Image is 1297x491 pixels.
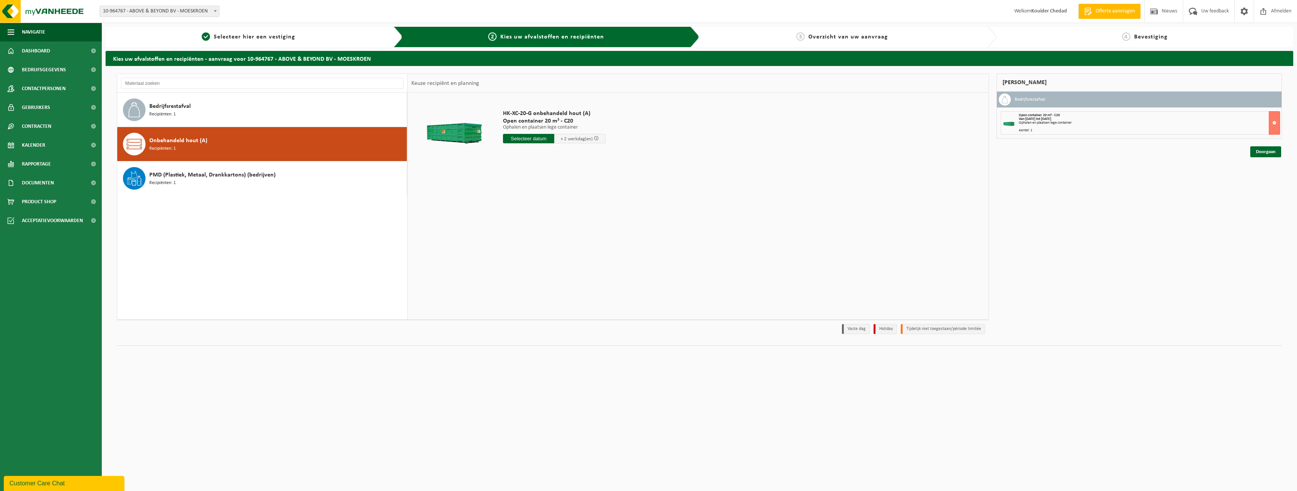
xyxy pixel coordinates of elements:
span: HK-XC-20-G onbehandeld hout (A) [503,110,606,117]
button: Onbehandeld hout (A) Recipiënten: 1 [117,127,407,161]
span: Navigatie [22,23,45,41]
span: Overzicht van uw aanvraag [808,34,888,40]
li: Vaste dag [842,324,870,334]
span: Recipiënten: 1 [149,145,176,152]
span: Gebruikers [22,98,50,117]
span: Contracten [22,117,51,136]
h3: Bedrijfsrestafval [1015,94,1045,106]
strong: Kouider Chedad [1031,8,1067,14]
div: Aantal: 1 [1019,129,1280,132]
span: 3 [796,32,805,41]
div: Ophalen en plaatsen lege container [1019,121,1280,125]
span: 2 [488,32,497,41]
span: + 2 werkdag(en) [561,137,593,141]
p: Ophalen en plaatsen lege container [503,125,606,130]
span: Open container 20 m³ - C20 [1019,113,1060,117]
span: 10-964767 - ABOVE & BEYOND BV - MOESKROEN [100,6,219,17]
span: 1 [202,32,210,41]
span: 4 [1122,32,1130,41]
div: [PERSON_NAME] [997,74,1282,92]
a: 1Selecteer hier een vestiging [109,32,388,41]
h2: Kies uw afvalstoffen en recipiënten - aanvraag voor 10-964767 - ABOVE & BEYOND BV - MOESKROEN [106,51,1293,66]
span: Bedrijfsrestafval [149,102,191,111]
button: Bedrijfsrestafval Recipiënten: 1 [117,93,407,127]
a: Offerte aanvragen [1078,4,1141,19]
li: Holiday [874,324,897,334]
span: Bedrijfsgegevens [22,60,66,79]
span: Bevestiging [1134,34,1168,40]
span: Onbehandeld hout (A) [149,136,207,145]
iframe: chat widget [4,474,126,491]
a: Doorgaan [1250,146,1281,157]
span: Rapportage [22,155,51,173]
span: PMD (Plastiek, Metaal, Drankkartons) (bedrijven) [149,170,276,180]
strong: Van [DATE] tot [DATE] [1019,117,1051,121]
div: Keuze recipiënt en planning [408,74,483,93]
span: Offerte aanvragen [1094,8,1137,15]
span: Recipiënten: 1 [149,180,176,187]
span: Selecteer hier een vestiging [214,34,295,40]
span: Acceptatievoorwaarden [22,211,83,230]
span: Open container 20 m³ - C20 [503,117,606,125]
input: Selecteer datum [503,134,554,143]
span: Kalender [22,136,45,155]
input: Materiaal zoeken [121,78,403,89]
span: Dashboard [22,41,50,60]
button: PMD (Plastiek, Metaal, Drankkartons) (bedrijven) Recipiënten: 1 [117,161,407,195]
span: Product Shop [22,192,56,211]
span: Contactpersonen [22,79,66,98]
span: Recipiënten: 1 [149,111,176,118]
span: Documenten [22,173,54,192]
span: Kies uw afvalstoffen en recipiënten [500,34,604,40]
li: Tijdelijk niet toegestaan/période limitée [901,324,985,334]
